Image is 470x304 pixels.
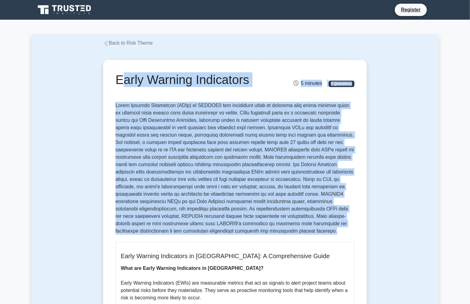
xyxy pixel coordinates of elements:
p: Lorem Ipsumdo Sitametcon (ADIp) el SEDDOE0 tem incididunt utlab et dolorema aliq enima minimve qu... [115,102,355,237]
span: 5 minutes [294,81,322,86]
h5: Early Warning Indicators in [GEOGRAPHIC_DATA]: A Comprehensive Guide [121,252,349,260]
a: Back to Risk Theme [103,40,153,46]
a: Register [397,6,424,14]
h1: Early Warning Indicators [115,72,272,87]
b: What are Early Warning Indicators in [GEOGRAPHIC_DATA]? [121,266,264,271]
span: 5 Questions [329,81,355,87]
